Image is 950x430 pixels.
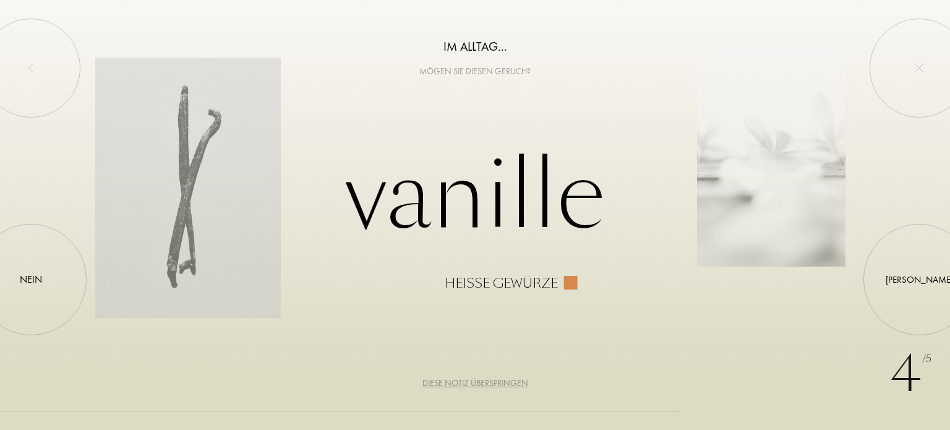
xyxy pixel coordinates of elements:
span: /5 [922,352,931,366]
div: Diese Notiz überspringen [422,377,528,390]
img: quit_onboard.svg [914,63,924,73]
div: Vanille [95,140,855,291]
div: Nein [20,272,42,287]
img: left_onboard.svg [26,63,36,73]
div: 4 [890,337,931,411]
div: Heiße Gewürze [445,276,558,291]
